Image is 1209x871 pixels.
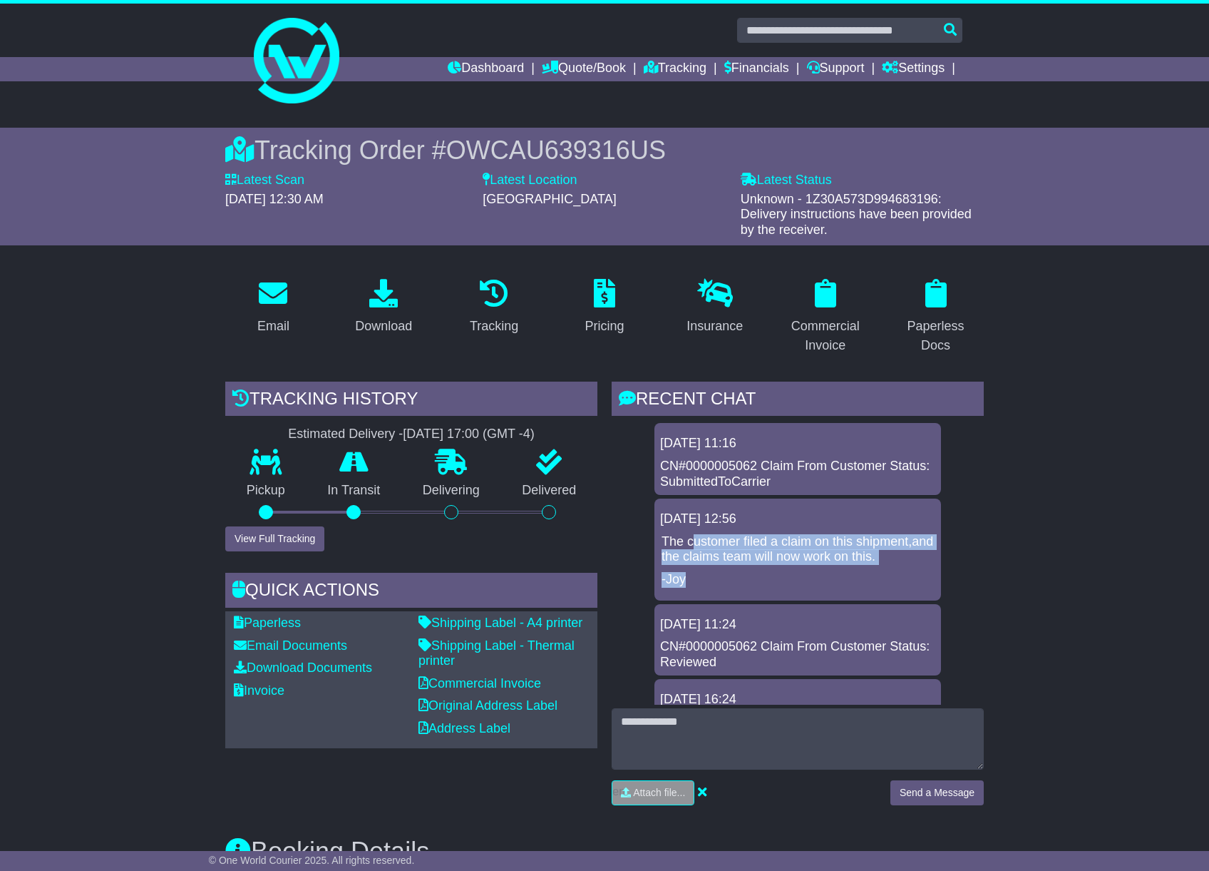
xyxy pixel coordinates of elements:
a: Quote/Book [542,57,626,81]
label: Latest Location [483,173,577,188]
a: Address Label [418,721,510,735]
span: Unknown - 1Z30A573D994683196: Delivery instructions have been provided by the receiver. [741,192,972,237]
div: Pricing [585,317,624,336]
a: Original Address Label [418,698,557,713]
div: Email [257,317,289,336]
div: [DATE] 16:24 [660,692,935,708]
a: Shipping Label - A4 printer [418,616,582,630]
div: Insurance [686,317,743,336]
a: Settings [882,57,945,81]
p: In Transit [307,483,402,499]
label: Latest Scan [225,173,304,188]
a: Download Documents [234,661,372,675]
p: Delivering [401,483,501,499]
a: Invoice [234,683,284,698]
a: Dashboard [448,57,524,81]
h3: Booking Details [225,837,984,866]
div: Estimated Delivery - [225,427,597,442]
p: The customer filed a claim on this shipment,and the claims team will now work on this. [662,534,934,565]
a: Download [346,274,421,341]
button: Send a Message [890,780,984,805]
a: Tracking [461,274,528,341]
div: [DATE] 17:00 (GMT -4) [403,427,534,442]
div: Quick Actions [225,573,597,611]
div: [DATE] 11:16 [660,436,935,452]
div: Commercial Invoice [786,317,864,355]
p: Delivered [501,483,598,499]
a: Commercial Invoice [418,676,541,691]
a: Support [807,57,865,81]
a: Email [248,274,299,341]
div: Tracking history [225,382,597,420]
a: Insurance [677,274,752,341]
a: Financials [724,57,789,81]
span: © One World Courier 2025. All rights reserved. [209,855,415,866]
span: [DATE] 12:30 AM [225,192,324,206]
label: Latest Status [741,173,832,188]
button: View Full Tracking [225,526,324,551]
a: Commercial Invoice [777,274,873,360]
div: [DATE] 12:56 [660,511,935,527]
span: OWCAU639316US [446,136,666,165]
div: CN#0000005062 Claim From Customer Status: Reviewed [660,639,935,670]
a: Email Documents [234,638,347,653]
a: Paperless [234,616,301,630]
div: RECENT CHAT [612,382,984,420]
a: Pricing [575,274,633,341]
div: Download [355,317,412,336]
div: Tracking Order # [225,135,984,165]
a: Shipping Label - Thermal printer [418,638,575,668]
div: CN#0000005062 Claim From Customer Status: SubmittedToCarrier [660,459,935,489]
div: Paperless Docs [897,317,974,355]
a: Tracking [644,57,706,81]
p: -Joy [662,572,934,588]
p: Pickup [225,483,307,499]
span: [GEOGRAPHIC_DATA] [483,192,616,206]
div: [DATE] 11:24 [660,617,935,633]
div: Tracking [470,317,518,336]
a: Paperless Docs [888,274,984,360]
